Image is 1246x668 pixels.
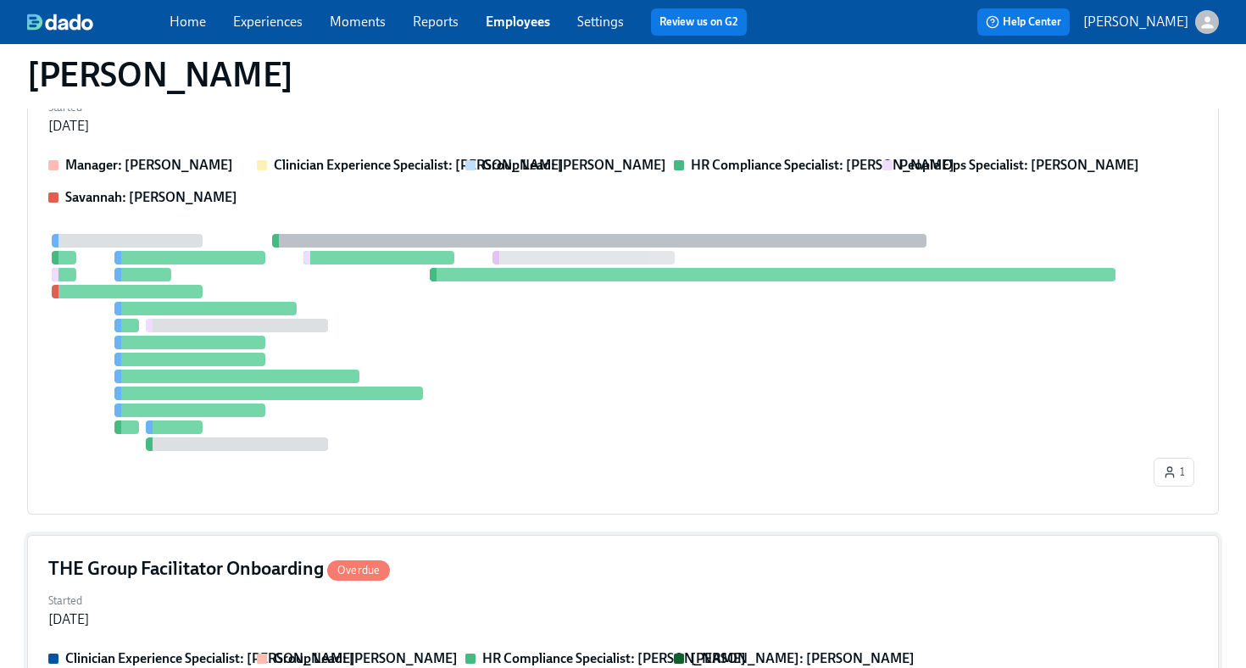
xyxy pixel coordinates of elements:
h1: [PERSON_NAME] [27,54,293,95]
strong: HR Compliance Specialist: [PERSON_NAME] [482,650,746,666]
strong: Group Lead: [PERSON_NAME] [482,157,666,173]
a: Home [170,14,206,30]
strong: Manager: [PERSON_NAME] [65,157,233,173]
strong: Clinician Experience Specialist: [PERSON_NAME] [274,157,564,173]
button: [PERSON_NAME] [1083,10,1219,34]
div: [DATE] [48,117,89,136]
strong: [PERSON_NAME]: [PERSON_NAME] [691,650,915,666]
button: 1 [1154,458,1194,487]
span: Help Center [986,14,1061,31]
button: Review us on G2 [651,8,747,36]
strong: Clinician Experience Specialist: [PERSON_NAME] [65,650,355,666]
h4: THE Group Facilitator Onboarding [48,556,390,582]
strong: Savannah: [PERSON_NAME] [65,189,237,205]
label: Started [48,592,89,610]
strong: HR Compliance Specialist: [PERSON_NAME] [691,157,954,173]
strong: People Ops Specialist: [PERSON_NAME] [899,157,1139,173]
a: Moments [330,14,386,30]
a: Reports [413,14,459,30]
img: dado [27,14,93,31]
a: Review us on G2 [659,14,738,31]
strong: Group Lead: [PERSON_NAME] [274,650,458,666]
span: 1 [1163,464,1185,481]
span: Overdue [327,564,390,576]
a: Experiences [233,14,303,30]
button: Help Center [977,8,1070,36]
p: [PERSON_NAME] [1083,13,1188,31]
a: dado [27,14,170,31]
div: [DATE] [48,610,89,629]
a: Settings [577,14,624,30]
a: Employees [486,14,550,30]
